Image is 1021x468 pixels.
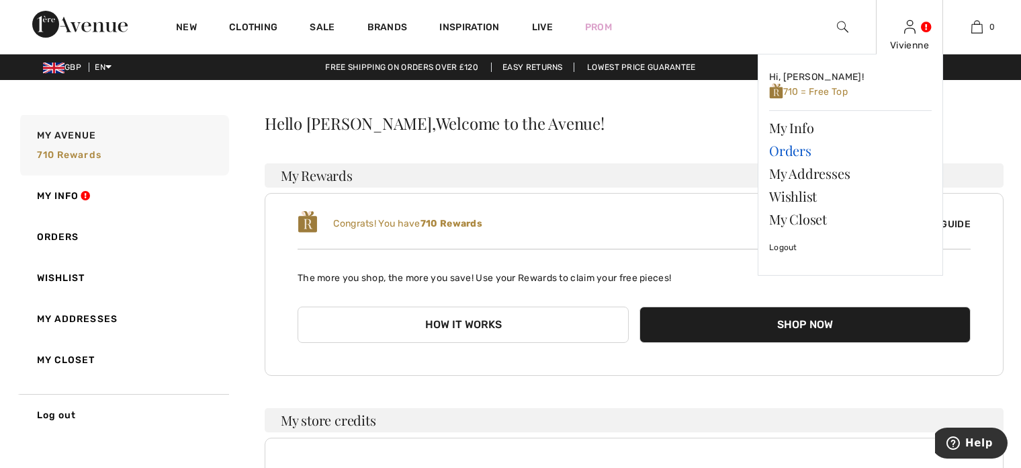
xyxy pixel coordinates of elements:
a: Lowest Price Guarantee [576,63,707,72]
h3: My Rewards [265,163,1004,188]
a: Wishlist [17,258,229,299]
a: Sale [310,22,335,36]
a: Prom [585,20,612,34]
a: Logout [769,231,932,264]
a: Free shipping on orders over ₤120 [314,63,489,72]
a: Live [532,20,553,34]
a: 0 [944,19,1010,35]
a: My Addresses [769,162,932,185]
a: Orders [17,217,229,258]
span: 0 [989,21,995,33]
p: The more you shop, the more you save! Use your Rewards to claim your free pieces! [298,260,971,285]
span: Inspiration [439,22,499,36]
a: My Closet [17,340,229,381]
a: Orders [769,139,932,162]
a: My Closet [769,208,932,231]
button: Shop Now [639,307,971,343]
iframe: Opens a widget where you can find more information [935,428,1008,461]
a: New [176,22,197,36]
div: Hello [PERSON_NAME], [265,115,1004,131]
a: Easy Returns [491,63,574,72]
a: Sign In [904,20,916,33]
img: My Info [904,19,916,35]
div: Vivienne [877,38,942,52]
a: Clothing [229,22,277,36]
span: 710 = Free Top [769,86,848,97]
span: Hi, [PERSON_NAME]! [769,71,864,83]
img: 1ère Avenue [32,11,128,38]
span: Welcome to the Avenue! [436,115,605,131]
a: Wishlist [769,185,932,208]
img: loyalty_logo_r.svg [298,210,318,234]
a: My Addresses [17,299,229,340]
span: My Avenue [37,128,97,143]
span: EN [95,63,112,72]
b: 710 Rewards [420,218,482,229]
span: GBP [43,63,87,72]
a: My Info [17,175,229,217]
img: My Bag [971,19,983,35]
a: Hi, [PERSON_NAME]! 710 = Free Top [769,65,932,105]
span: Congrats! You have [333,218,482,229]
img: UK Pound [43,63,64,73]
span: 710 rewards [37,149,101,161]
a: Log out [17,394,229,436]
img: loyalty_logo_r.svg [769,83,783,100]
h3: My store credits [265,408,1004,432]
img: search the website [837,19,848,35]
button: How it works [298,307,629,343]
a: My Info [769,116,932,139]
a: Brands [367,22,408,36]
